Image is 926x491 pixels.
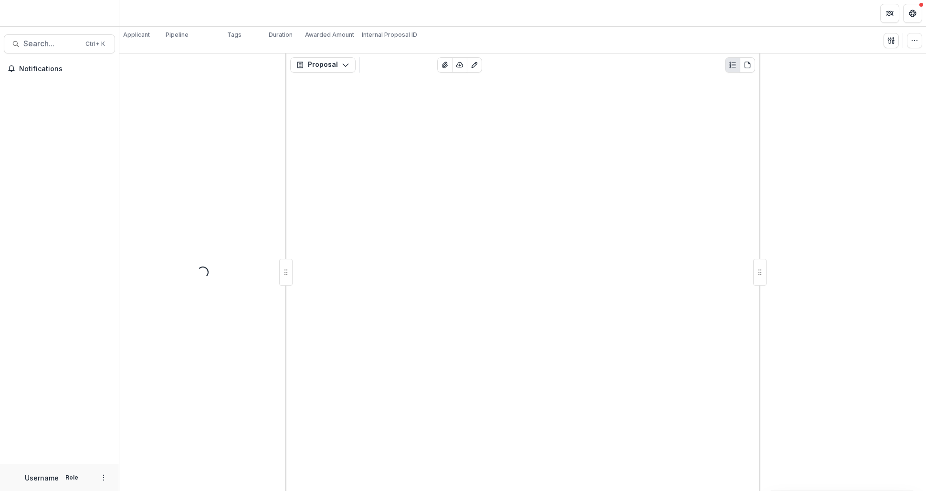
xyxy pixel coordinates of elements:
[4,61,115,76] button: Notifications
[725,57,740,73] button: Plaintext view
[305,31,354,39] p: Awarded Amount
[467,57,482,73] button: Edit as form
[880,4,899,23] button: Partners
[227,31,242,39] p: Tags
[903,4,922,23] button: Get Help
[25,473,59,483] p: Username
[98,472,109,483] button: More
[123,31,150,39] p: Applicant
[19,65,111,73] span: Notifications
[4,34,115,53] button: Search...
[740,57,755,73] button: PDF view
[63,473,81,482] p: Role
[362,31,417,39] p: Internal Proposal ID
[166,31,189,39] p: Pipeline
[290,57,356,73] button: Proposal
[269,31,293,39] p: Duration
[84,39,107,49] div: Ctrl + K
[437,57,452,73] button: View Attached Files
[23,39,80,48] span: Search...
